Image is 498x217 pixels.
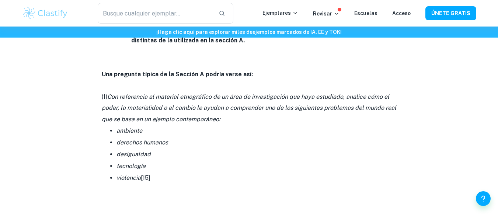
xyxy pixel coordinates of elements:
font: Una pregunta típica de la Sección A podría verse así: [102,71,253,78]
input: Busque cualquier ejemplar... [98,3,213,24]
font: desigualdad [116,151,151,158]
font: Con referencia al material etnográfico de un área de investigación que haya estudiado, analice có... [102,93,396,123]
font: violencia [116,174,141,181]
button: Ayuda y comentarios [476,191,491,206]
font: Revisar [313,11,332,17]
font: tecnología [116,162,146,169]
font: ÚNETE GRATIS [431,11,470,17]
font: ! [340,29,342,35]
font: (1) [102,93,107,100]
img: Logotipo de Clastify [22,6,69,21]
a: Escuelas [354,10,377,16]
font: [15] [141,174,150,181]
button: ÚNETE GRATIS [425,6,476,20]
font: ejemplos marcados de IA, EE y TOK [253,29,340,35]
font: ambiente [116,127,142,134]
font: Ejemplares [262,10,291,16]
a: Acceso [392,10,411,16]
font: derechos humanos [116,139,168,146]
font: ¡Haga clic aquí para explorar miles de [156,29,253,35]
